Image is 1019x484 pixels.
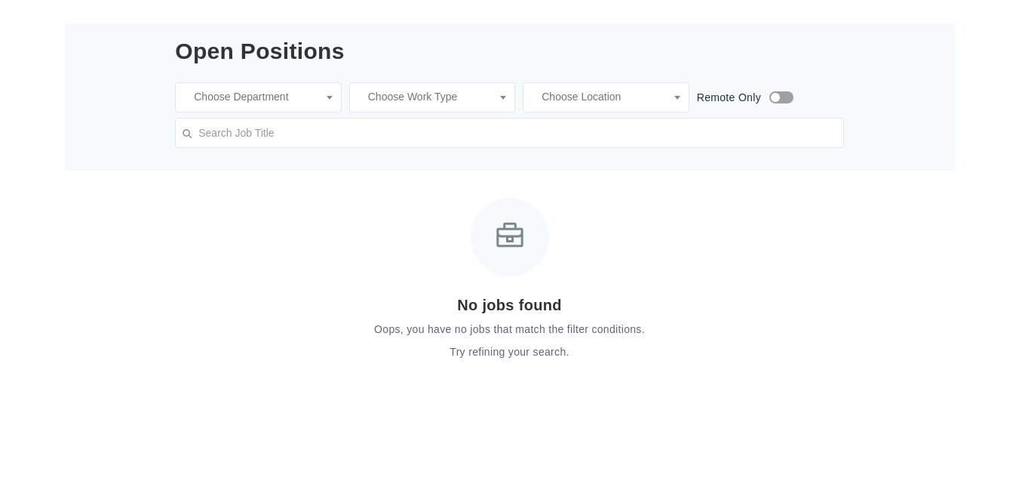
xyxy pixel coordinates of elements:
h3: Open Positions [175,39,345,63]
div: No jobs found [175,294,844,316]
input: Choose Location [533,90,989,105]
p: Try refining your search. [175,345,844,360]
input: Choose Work Type [359,90,502,105]
input: Choose Department [185,90,406,105]
iframe: Chat Widget [768,321,1019,484]
input: Search Job Title [175,118,844,148]
p: Oops, you have no jobs that match the filter conditions. [175,322,844,338]
span: Remote Only [697,91,761,103]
